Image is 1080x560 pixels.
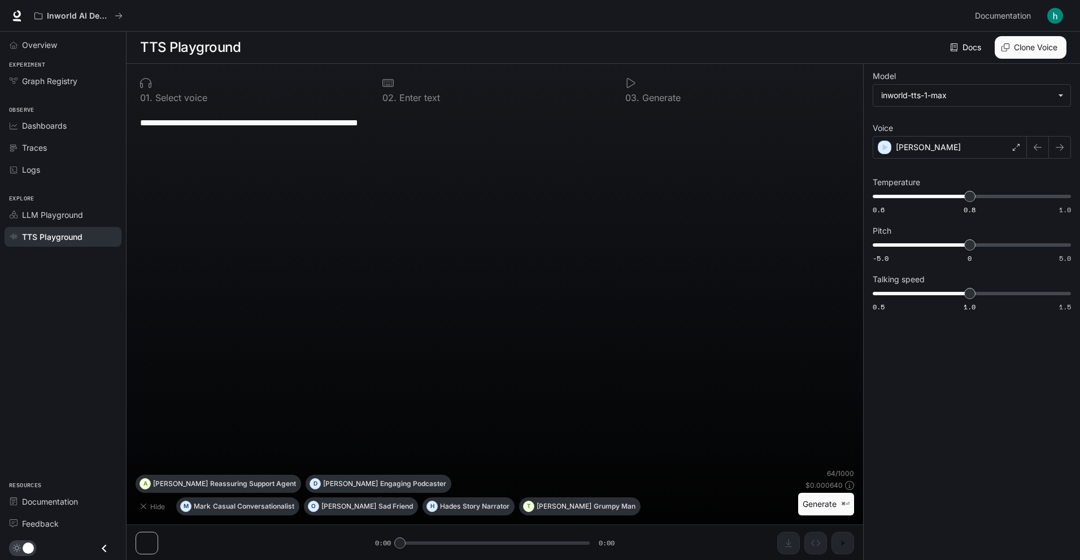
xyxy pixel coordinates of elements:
p: [PERSON_NAME] [321,503,376,510]
p: Temperature [873,178,920,186]
a: Overview [5,35,121,55]
a: Traces [5,138,121,158]
span: 1.5 [1059,302,1071,312]
span: Overview [22,39,57,51]
button: A[PERSON_NAME]Reassuring Support Agent [136,475,301,493]
p: [PERSON_NAME] [153,480,208,487]
div: inworld-tts-1-max [881,90,1052,101]
div: A [140,475,150,493]
p: Story Narrator [463,503,509,510]
span: Dashboards [22,120,67,132]
span: Documentation [22,496,78,508]
a: Dashboards [5,116,121,135]
p: Voice [873,124,893,132]
p: Reassuring Support Agent [210,480,296,487]
span: LLM Playground [22,209,83,221]
div: M [181,497,191,515]
span: 0 [968,253,972,263]
a: Documentation [970,5,1039,27]
p: Grumpy Man [594,503,635,510]
div: T [524,497,534,515]
p: Talking speed [873,275,925,283]
a: Feedback [5,514,121,533]
span: 1.0 [1059,205,1071,215]
button: Clone Voice [995,36,1066,59]
p: 0 2 . [382,93,397,102]
a: Docs [948,36,986,59]
span: 0.5 [873,302,885,312]
button: All workspaces [29,5,128,27]
div: D [310,475,320,493]
a: Logs [5,160,121,180]
button: O[PERSON_NAME]Sad Friend [304,497,418,515]
span: TTS Playground [22,231,82,243]
p: Model [873,72,896,80]
button: MMarkCasual Conversationalist [176,497,299,515]
p: [PERSON_NAME] [537,503,591,510]
p: Mark [194,503,211,510]
p: 0 3 . [625,93,639,102]
button: Generate⌘⏎ [798,493,854,516]
p: 64 / 1000 [827,469,854,478]
span: 0.8 [964,205,976,215]
p: Inworld AI Demos [47,11,110,21]
p: Pitch [873,227,891,235]
span: Graph Registry [22,75,77,87]
p: Sad Friend [378,503,413,510]
p: 0 1 . [140,93,153,102]
a: Graph Registry [5,71,121,91]
div: O [308,497,319,515]
div: H [427,497,437,515]
span: -5.0 [873,253,889,263]
span: Traces [22,142,47,154]
span: 1.0 [964,302,976,312]
button: Hide [136,497,172,515]
p: Enter text [397,93,440,102]
span: Dark mode toggle [23,541,34,554]
span: Feedback [22,518,59,530]
p: Select voice [153,93,207,102]
a: TTS Playground [5,227,121,247]
button: HHadesStory Narrator [423,497,515,515]
button: T[PERSON_NAME]Grumpy Man [519,497,641,515]
p: Hades [440,503,460,510]
div: inworld-tts-1-max [873,85,1070,106]
p: [PERSON_NAME] [323,480,378,487]
span: 5.0 [1059,253,1071,263]
button: Close drawer [92,537,117,560]
button: User avatar [1044,5,1066,27]
img: User avatar [1047,8,1063,24]
p: [PERSON_NAME] [896,142,961,153]
span: Logs [22,164,40,176]
p: Engaging Podcaster [380,480,446,487]
h1: TTS Playground [140,36,241,59]
p: ⌘⏎ [841,501,850,508]
a: LLM Playground [5,205,121,225]
a: Documentation [5,492,121,511]
p: Casual Conversationalist [213,503,294,510]
span: 0.6 [873,205,885,215]
span: Documentation [975,9,1031,23]
button: D[PERSON_NAME]Engaging Podcaster [306,475,451,493]
p: $ 0.000640 [805,480,843,490]
p: Generate [639,93,681,102]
